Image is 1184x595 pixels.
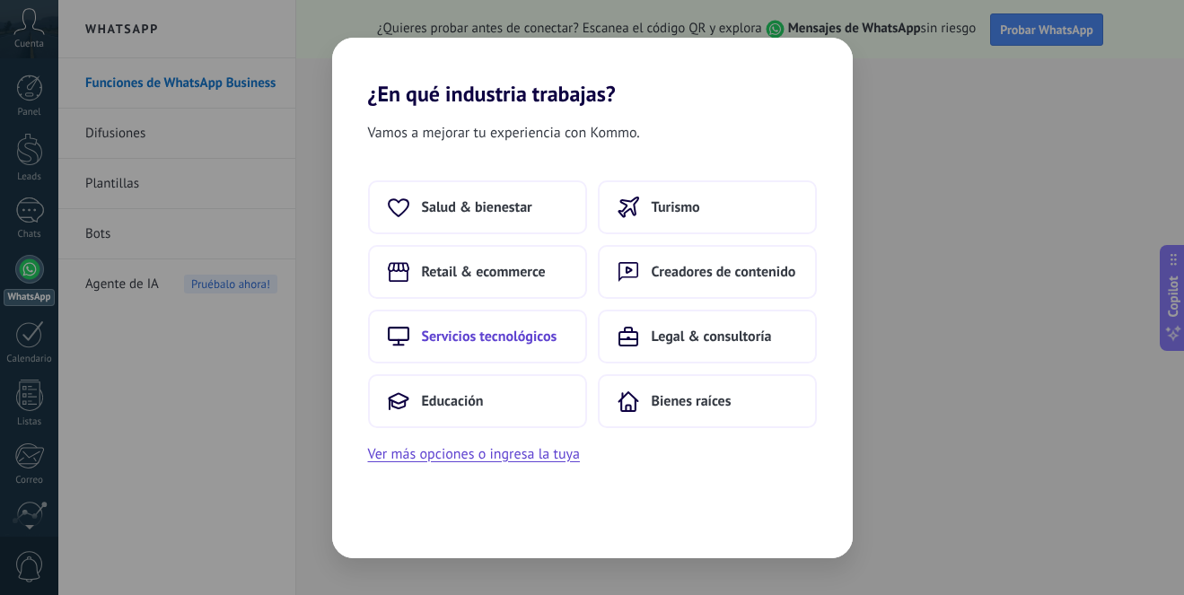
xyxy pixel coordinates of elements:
[368,374,587,428] button: Educación
[598,374,817,428] button: Bienes raíces
[652,392,732,410] span: Bienes raíces
[368,245,587,299] button: Retail & ecommerce
[368,180,587,234] button: Salud & bienestar
[422,198,532,216] span: Salud & bienestar
[422,263,546,281] span: Retail & ecommerce
[332,38,853,107] h2: ¿En qué industria trabajas?
[368,442,580,466] button: Ver más opciones o ingresa la tuya
[422,328,557,346] span: Servicios tecnológicos
[652,198,700,216] span: Turismo
[652,263,796,281] span: Creadores de contenido
[598,245,817,299] button: Creadores de contenido
[598,310,817,363] button: Legal & consultoría
[368,310,587,363] button: Servicios tecnológicos
[368,121,640,144] span: Vamos a mejorar tu experiencia con Kommo.
[598,180,817,234] button: Turismo
[652,328,772,346] span: Legal & consultoría
[422,392,484,410] span: Educación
